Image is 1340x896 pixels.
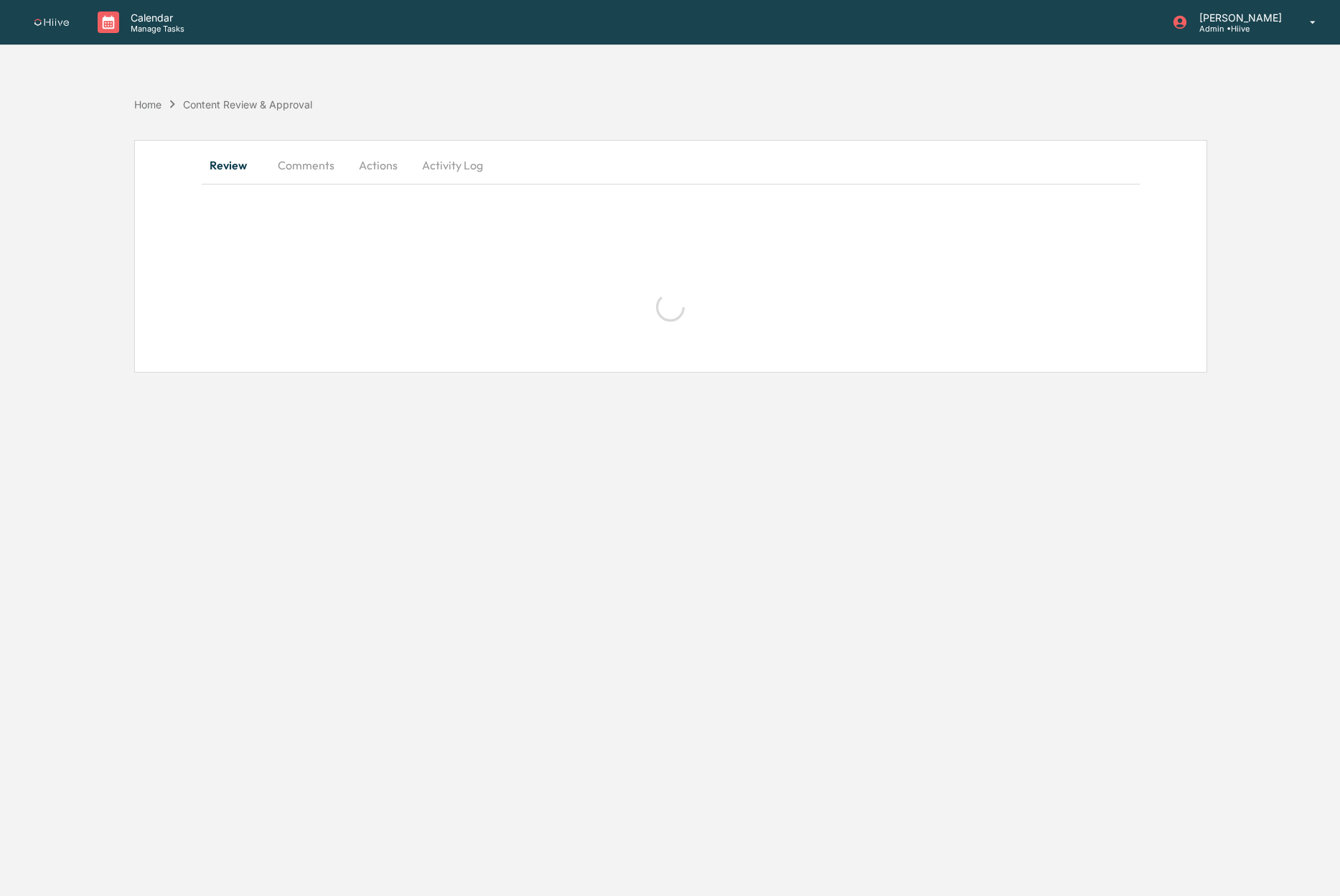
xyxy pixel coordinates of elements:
[202,148,1140,182] div: secondary tabs example
[346,148,411,182] button: Actions
[1188,24,1289,34] p: Admin • Hiive
[411,148,495,182] button: Activity Log
[34,19,69,27] img: logo
[119,24,192,34] p: Manage Tasks
[266,148,346,182] button: Comments
[202,148,266,182] button: Review
[1188,11,1289,24] p: [PERSON_NAME]
[134,98,161,111] div: Home
[183,98,312,111] div: Content Review & Approval
[119,11,192,24] p: Calendar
